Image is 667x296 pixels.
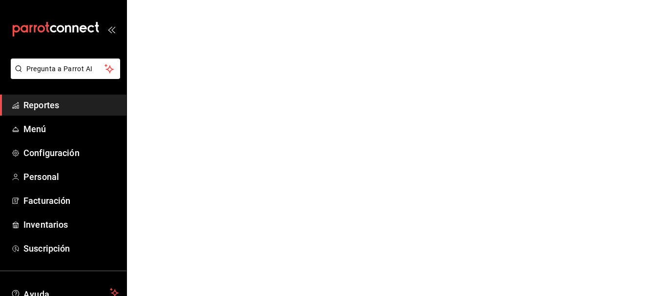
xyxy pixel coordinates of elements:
button: open_drawer_menu [107,25,115,33]
span: Configuración [23,146,119,159]
span: Reportes [23,99,119,112]
span: Inventarios [23,218,119,231]
button: Pregunta a Parrot AI [11,59,120,79]
span: Suscripción [23,242,119,255]
span: Pregunta a Parrot AI [26,64,105,74]
span: Facturación [23,194,119,207]
span: Menú [23,122,119,136]
a: Pregunta a Parrot AI [7,71,120,81]
span: Personal [23,170,119,183]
